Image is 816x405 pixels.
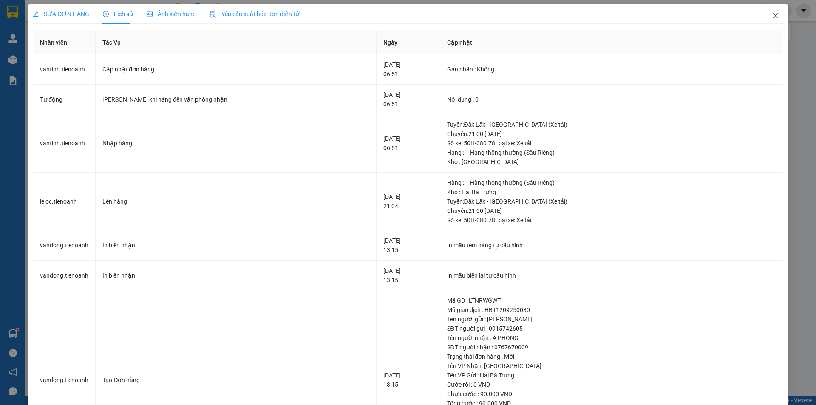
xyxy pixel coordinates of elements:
[102,65,369,74] div: Cập nhật đơn hàng
[447,271,776,280] div: In mẫu biên lai tự cấu hình
[102,139,369,148] div: Nhập hàng
[147,11,196,17] span: Ảnh kiện hàng
[102,271,369,280] div: In biên nhận
[210,11,216,18] img: icon
[147,11,153,17] span: picture
[447,178,776,187] div: Hàng : 1 Hàng thông thường (Sầu Riêng)
[103,11,109,17] span: clock-circle
[383,90,433,109] div: [DATE] 06:51
[447,157,776,167] div: Kho : [GEOGRAPHIC_DATA]
[33,230,96,261] td: vandong.tienoanh
[383,192,433,211] div: [DATE] 21:04
[447,380,776,389] div: Cước rồi : 0 VND
[33,31,96,54] th: Nhân viên
[383,236,433,255] div: [DATE] 13:15
[447,389,776,399] div: Chưa cước : 90.000 VND
[102,241,369,250] div: In biên nhận
[447,324,776,333] div: SĐT người gửi : 0915742605
[33,11,39,17] span: edit
[447,333,776,343] div: Tên người nhận : A PHONG
[447,197,776,225] div: Tuyến : Đăk Lăk - [GEOGRAPHIC_DATA] (Xe tải) Chuyến: 21:00 [DATE] Số xe: 50H-080.78 Loại xe: Xe tải
[102,375,369,385] div: Tạo Đơn hàng
[447,296,776,305] div: Mã GD : LTNRWGWT
[383,371,433,389] div: [DATE] 13:15
[33,11,89,17] span: SỬA ĐƠN HÀNG
[447,305,776,314] div: Mã giao dịch : HBT1209250030
[447,371,776,380] div: Tên VP Gửi : Hai Bà Trưng
[764,4,788,28] button: Close
[447,120,776,148] div: Tuyến : Đăk Lăk - [GEOGRAPHIC_DATA] (Xe tải) Chuyến: 21:00 [DATE] Số xe: 50H-080.78 Loại xe: Xe tải
[383,266,433,285] div: [DATE] 13:15
[383,60,433,79] div: [DATE] 06:51
[447,241,776,250] div: In mẫu tem hàng tự cấu hình
[102,95,369,104] div: [PERSON_NAME] khi hàng đến văn phòng nhận
[33,261,96,291] td: vandong.tienoanh
[447,352,776,361] div: Trạng thái đơn hàng : Mới
[102,197,369,206] div: Lên hàng
[33,173,96,231] td: leloc.tienoanh
[440,31,783,54] th: Cập nhật
[447,343,776,352] div: SĐT người nhận : 0767670009
[447,361,776,371] div: Tên VP Nhận: [GEOGRAPHIC_DATA]
[33,85,96,115] td: Tự động
[210,11,299,17] span: Yêu cầu xuất hóa đơn điện tử
[103,11,133,17] span: Lịch sử
[383,134,433,153] div: [DATE] 06:51
[447,314,776,324] div: Tên người gửi : [PERSON_NAME]
[447,65,776,74] div: Gán nhãn : Không
[377,31,440,54] th: Ngày
[96,31,377,54] th: Tác Vụ
[33,114,96,173] td: vantinh.tienoanh
[33,54,96,85] td: vantinh.tienoanh
[447,187,776,197] div: Kho : Hai Bà Trưng
[447,148,776,157] div: Hàng : 1 Hàng thông thường (Sầu Riêng)
[447,95,776,104] div: Nội dung : 0
[772,12,779,19] span: close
